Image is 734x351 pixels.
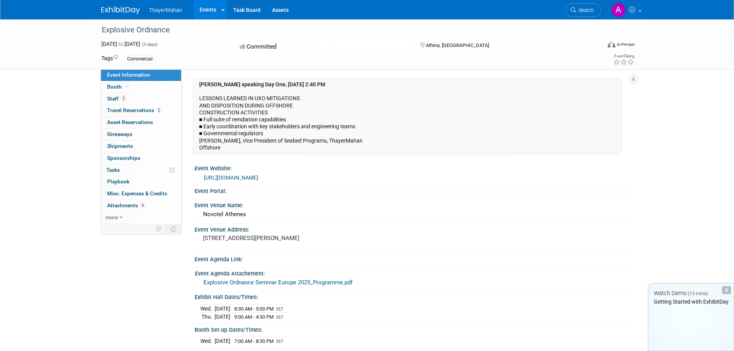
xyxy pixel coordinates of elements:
span: Staff [107,96,126,102]
div: Exhibit Hall Dates/Times: [195,291,633,301]
div: Explosive Ordnance [99,23,590,37]
span: 6 [140,202,146,208]
div: In-Person [616,42,635,47]
span: Booth [107,84,131,90]
td: Wed. [200,304,215,313]
a: Attachments6 [101,200,181,212]
a: Travel Reservations2 [101,105,181,116]
td: [DATE] [215,313,230,321]
span: Tasks [106,167,120,173]
span: [DATE] [DATE] [101,41,140,47]
span: 8:30 AM - 5:00 PM [234,306,274,312]
span: Asset Reservations [107,119,153,125]
span: Event Information [107,72,150,78]
span: ThayerMahan [149,7,182,13]
span: EET [276,315,284,320]
a: Explosive Ordnance Seminar Europe 2025_Programme.pdf [203,279,353,286]
span: 2 [121,96,126,101]
span: 7:00 AM - 8:30 PM [234,338,274,344]
a: Playbook [101,176,181,188]
span: Attachments [107,202,146,208]
div: Novotel Athenes [200,208,627,220]
span: Playbook [107,178,129,185]
a: Misc. Expenses & Credits [101,188,181,200]
div: Dismiss [722,286,731,294]
span: to [117,41,124,47]
img: Anthony Santino [611,3,626,17]
div: Watch Demo [648,289,734,297]
div: Event Agenda Attachement: [195,268,630,277]
a: Shipments [101,141,181,152]
b: [PERSON_NAME] speaking Day One, [DATE] 2:40 PM [199,81,325,87]
span: (3 days) [141,42,158,47]
td: [DATE] [215,337,230,345]
td: Personalize Event Tab Strip [152,224,166,234]
td: LESSONS LEARNED IN UXO MITIGATIONS AND DISPOSITION DURING OFFSHORE CONSTRUCTION ACTIVITIES ■ Full... [199,81,613,151]
span: Misc. Expenses & Credits [107,190,167,196]
span: more [106,214,118,220]
div: Event Format [556,40,635,52]
td: Toggle Event Tabs [165,224,181,234]
div: Event Rating [613,54,634,58]
div: Event Agenda Link: [195,254,633,263]
a: Giveaways [101,129,181,140]
div: Event Website: [195,163,633,172]
span: Shipments [107,143,133,149]
pre: [STREET_ADDRESS][PERSON_NAME] [203,235,369,242]
a: Asset Reservations [101,117,181,128]
td: Thu. [200,313,215,321]
a: Staff2 [101,93,181,105]
span: (13 mins) [688,291,708,296]
a: [URL][DOMAIN_NAME] [204,175,258,181]
a: Search [566,3,601,17]
img: Format-Inperson.png [608,41,615,47]
div: Commercial [125,55,155,63]
i: Booth reservation complete [125,84,129,89]
div: Event Venue Address: [195,224,633,233]
span: Giveaways [107,131,132,137]
div: Event Venue Name: [195,200,633,209]
span: EET [276,307,284,312]
div: Event Portal: [195,185,633,195]
span: 9:00 AM - 4:30 PM [234,314,274,320]
span: EET [276,339,284,344]
span: Athina, [GEOGRAPHIC_DATA] [426,42,489,48]
span: Sponsorships [107,155,140,161]
a: Booth [101,81,181,93]
span: 2 [156,107,162,113]
div: Booth Set-up Dates/Times: [195,324,633,334]
a: Sponsorships [101,153,181,164]
div: Getting Started with ExhibitDay [648,298,734,306]
img: ExhibitDay [101,7,140,14]
span: Search [576,7,594,13]
a: more [101,212,181,223]
td: Wed. [200,337,215,345]
div: Committed [237,40,408,54]
span: Travel Reservations [107,107,162,113]
td: Tags [101,54,118,63]
td: [DATE] [215,304,230,313]
a: Event Information [101,69,181,81]
a: Tasks [101,165,181,176]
